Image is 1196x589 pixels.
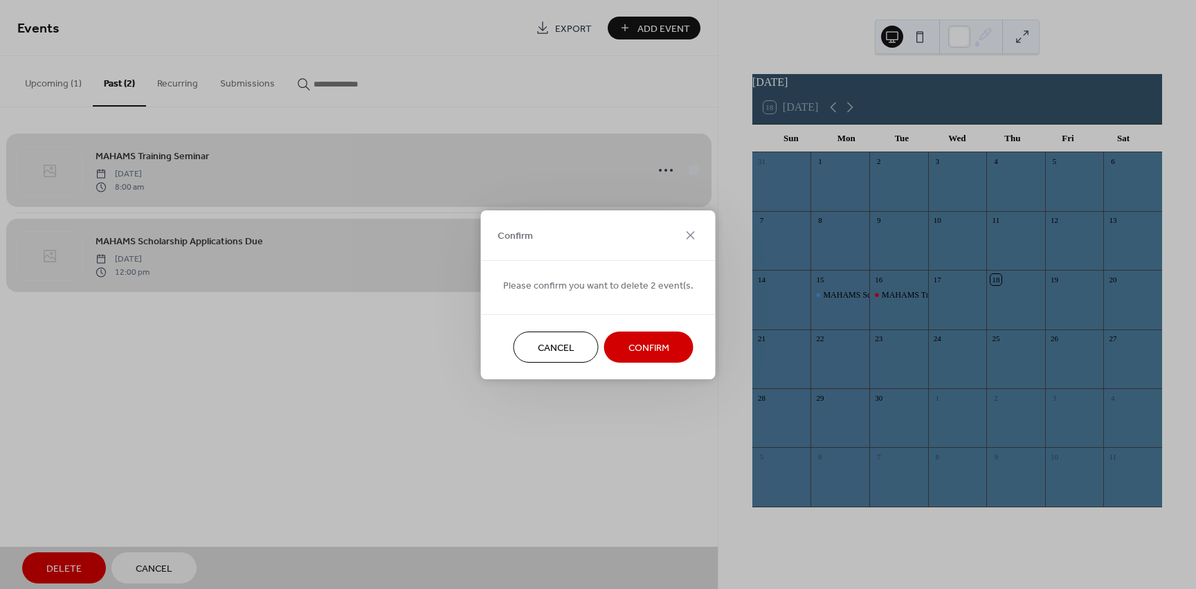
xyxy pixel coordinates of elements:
span: Confirm [628,341,669,355]
button: Confirm [604,332,694,363]
span: Please confirm you want to delete 2 event(s. [503,278,694,293]
span: Confirm [498,229,533,244]
button: Cancel [514,332,599,363]
span: Cancel [538,341,574,355]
